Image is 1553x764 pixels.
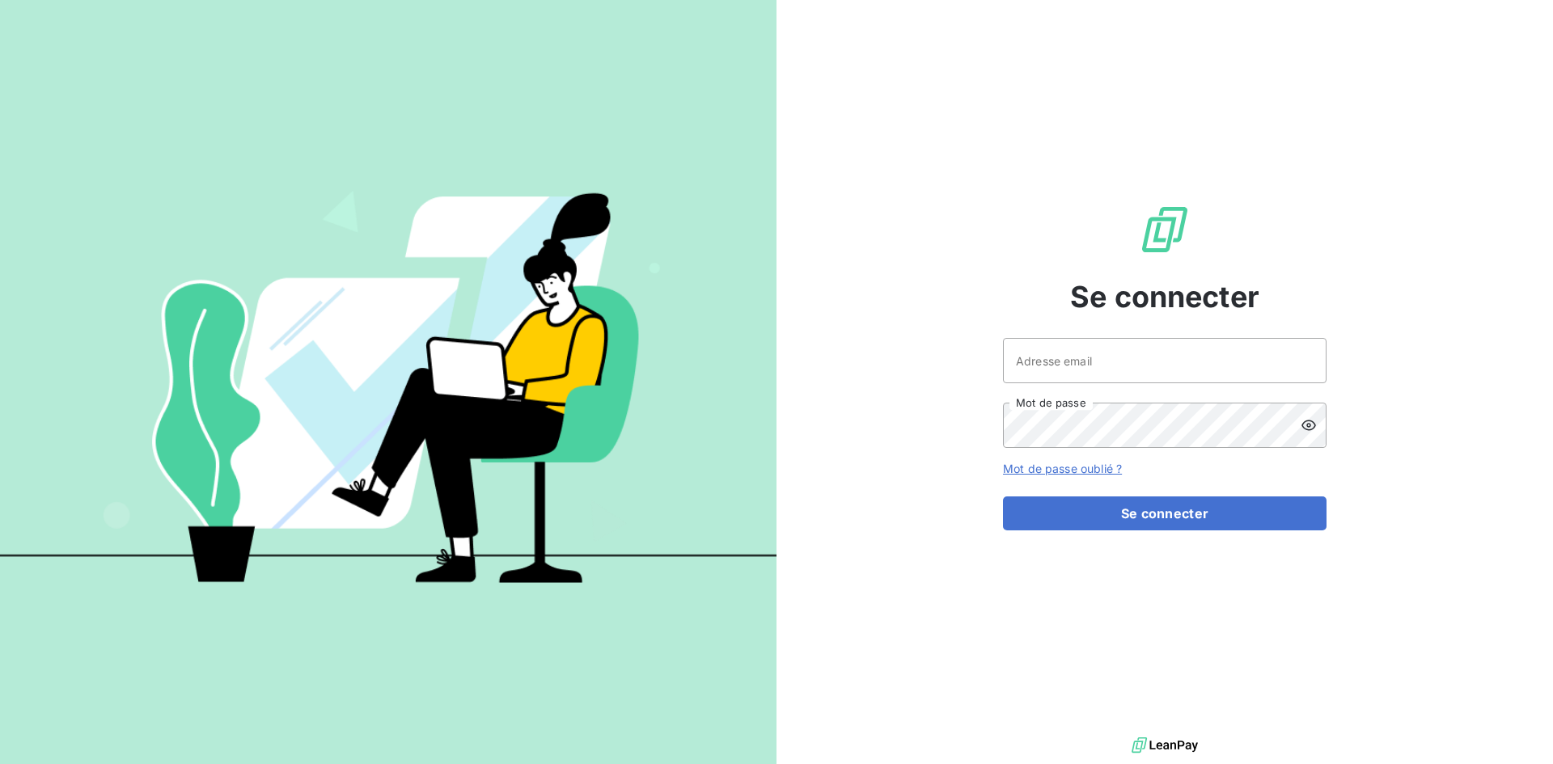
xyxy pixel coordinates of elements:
[1003,496,1327,530] button: Se connecter
[1132,733,1198,758] img: logo
[1003,462,1122,475] a: Mot de passe oublié ?
[1003,338,1327,383] input: placeholder
[1139,204,1191,255] img: Logo LeanPay
[1070,275,1259,319] span: Se connecter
